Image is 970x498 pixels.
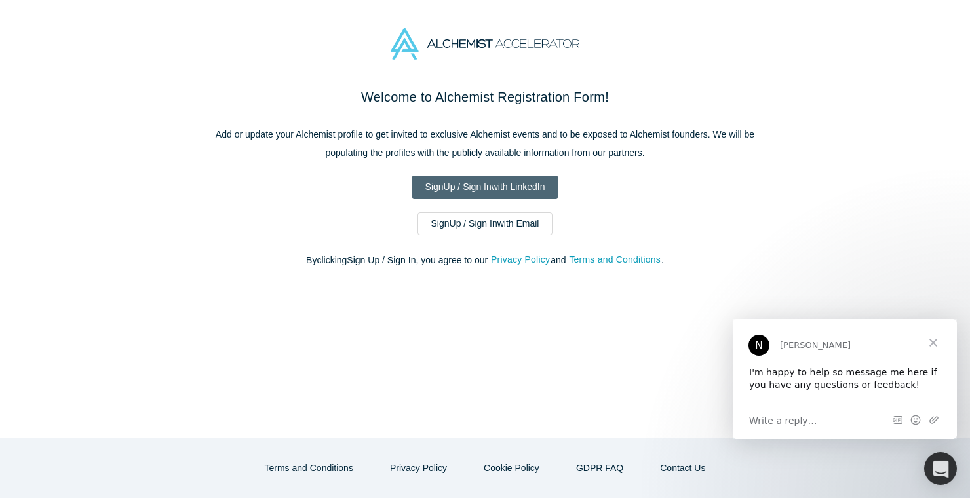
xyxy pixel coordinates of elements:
[391,28,579,60] img: Alchemist Accelerator Logo
[646,457,719,480] button: Contact Us
[251,457,367,480] button: Terms and Conditions
[490,252,551,267] button: Privacy Policy
[412,176,559,199] a: SignUp / Sign Inwith LinkedIn
[210,125,760,162] p: Add or update your Alchemist profile to get invited to exclusive Alchemist events and to be expos...
[210,87,760,107] h2: Welcome to Alchemist Registration Form!
[568,252,661,267] button: Terms and Conditions
[210,254,760,267] p: By clicking Sign Up / Sign In , you agree to our and .
[733,319,957,439] iframe: Intercom live chat message
[376,457,461,480] button: Privacy Policy
[470,457,553,480] button: Cookie Policy
[417,212,553,235] a: SignUp / Sign Inwith Email
[562,457,637,480] a: GDPR FAQ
